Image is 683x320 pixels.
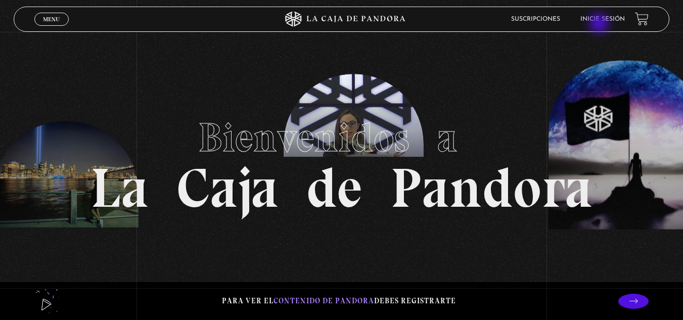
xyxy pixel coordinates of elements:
a: Suscripciones [511,16,560,22]
a: Inicie sesión [580,16,625,22]
span: Menu [43,16,60,22]
a: View your shopping cart [635,12,649,26]
span: Cerrar [39,24,63,31]
h1: La Caja de Pandora [90,105,593,216]
span: contenido de Pandora [274,296,374,305]
p: Para ver el debes registrarte [222,294,456,308]
span: Bienvenidos a [198,113,485,162]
